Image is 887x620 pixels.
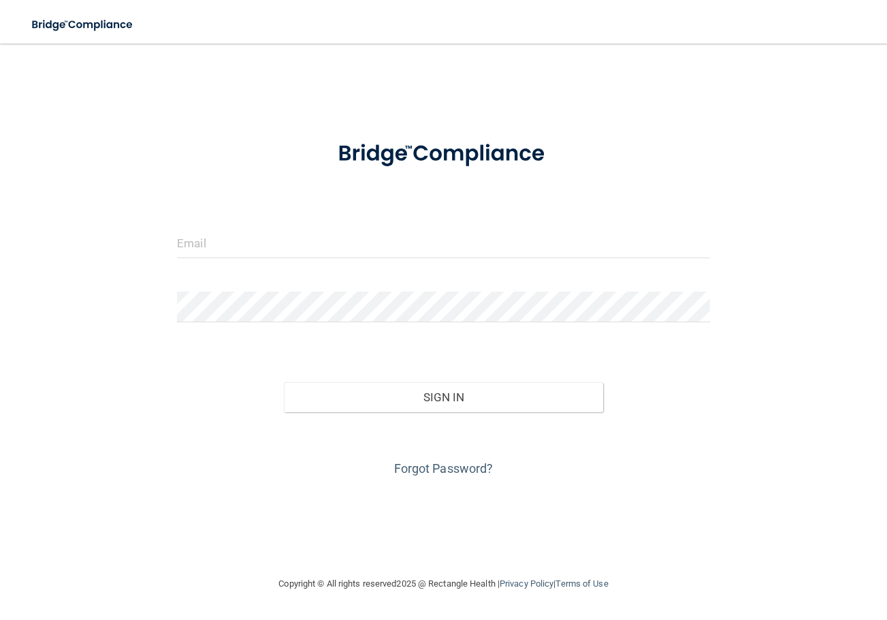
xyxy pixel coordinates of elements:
[315,125,571,183] img: bridge_compliance_login_screen.278c3ca4.svg
[555,578,608,589] a: Terms of Use
[177,228,710,258] input: Email
[195,562,692,606] div: Copyright © All rights reserved 2025 @ Rectangle Health | |
[284,382,604,412] button: Sign In
[20,11,146,39] img: bridge_compliance_login_screen.278c3ca4.svg
[500,578,553,589] a: Privacy Policy
[394,461,494,476] a: Forgot Password?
